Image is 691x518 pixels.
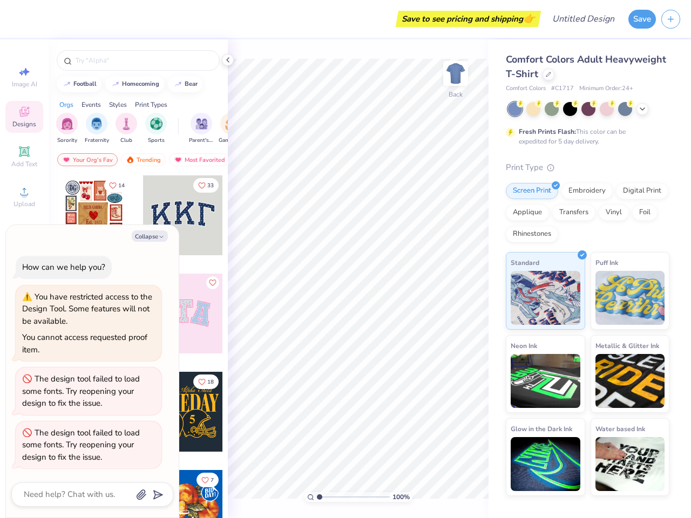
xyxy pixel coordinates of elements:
div: Events [82,100,101,110]
img: Fraternity Image [91,118,103,130]
div: filter for Parent's Weekend [189,113,214,145]
img: Standard [511,271,580,325]
span: Neon Ink [511,340,537,351]
span: Upload [13,200,35,208]
img: Sorority Image [61,118,73,130]
span: Parent's Weekend [189,137,214,145]
img: Back [445,63,466,84]
span: Glow in the Dark Ink [511,423,572,434]
div: Your Org's Fav [57,153,118,166]
div: filter for Fraternity [85,113,109,145]
button: filter button [219,113,243,145]
div: Applique [506,205,549,221]
div: bear [185,81,198,87]
button: football [57,76,101,92]
div: Back [449,90,463,99]
div: Most Favorited [169,153,230,166]
img: most_fav.gif [174,156,182,163]
button: filter button [116,113,137,145]
span: Comfort Colors Adult Heavyweight T-Shirt [506,53,666,80]
span: 14 [118,183,125,188]
div: filter for Sports [145,113,167,145]
button: Like [104,178,130,193]
span: Metallic & Glitter Ink [595,340,659,351]
span: Comfort Colors [506,84,546,93]
span: Standard [511,257,539,268]
div: Digital Print [616,183,668,199]
img: trend_line.gif [174,81,182,87]
img: trend_line.gif [111,81,120,87]
span: Fraternity [85,137,109,145]
button: filter button [85,113,109,145]
div: Screen Print [506,183,558,199]
button: filter button [56,113,78,145]
div: Rhinestones [506,226,558,242]
span: Water based Ink [595,423,645,434]
span: 33 [207,183,214,188]
div: filter for Game Day [219,113,243,145]
div: Vinyl [599,205,629,221]
img: trend_line.gif [63,81,71,87]
img: Game Day Image [225,118,238,130]
div: You have restricted access to the Design Tool. Some features will not be available. [22,291,152,326]
span: 100 % [392,492,410,502]
div: Embroidery [561,183,613,199]
button: filter button [189,113,214,145]
div: Trending [121,153,166,166]
span: Add Text [11,160,37,168]
div: The design tool failed to load some fonts. Try reopening your design to fix the issue. [22,427,140,462]
div: filter for Club [116,113,137,145]
div: Styles [109,100,127,110]
img: Metallic & Glitter Ink [595,354,665,408]
div: Orgs [59,100,73,110]
img: most_fav.gif [62,156,71,163]
button: Collapse [132,230,168,242]
img: Parent's Weekend Image [195,118,208,130]
span: 👉 [523,12,535,25]
div: football [73,81,97,87]
button: Like [193,178,219,193]
span: Sorority [57,137,77,145]
div: filter for Sorority [56,113,78,145]
div: You cannot access requested proof item. [22,332,147,355]
button: Like [197,473,219,487]
span: Image AI [12,80,37,88]
img: Club Image [120,118,132,130]
img: Puff Ink [595,271,665,325]
div: Print Types [135,100,167,110]
img: Sports Image [150,118,162,130]
button: filter button [145,113,167,145]
span: Sports [148,137,165,145]
div: homecoming [122,81,159,87]
div: Save to see pricing and shipping [398,11,538,27]
span: Club [120,137,132,145]
div: How can we help you? [22,262,105,272]
span: 18 [207,379,214,385]
button: Like [206,276,219,289]
div: The design tool failed to load some fonts. Try reopening your design to fix the issue. [22,373,140,408]
span: 7 [211,478,214,483]
span: # C1717 [551,84,574,93]
button: Like [193,374,219,389]
input: Untitled Design [544,8,623,30]
strong: Fresh Prints Flash: [519,127,576,136]
img: trending.gif [126,156,134,163]
button: homecoming [105,76,164,92]
span: Game Day [219,137,243,145]
input: Try "Alpha" [74,55,213,66]
img: Neon Ink [511,354,580,408]
div: Foil [632,205,658,221]
span: Designs [12,120,36,128]
div: Print Type [506,161,669,174]
button: Save [628,10,656,29]
img: Water based Ink [595,437,665,491]
button: bear [168,76,202,92]
img: Glow in the Dark Ink [511,437,580,491]
span: Puff Ink [595,257,618,268]
div: This color can be expedited for 5 day delivery. [519,127,652,146]
div: Transfers [552,205,595,221]
span: Minimum Order: 24 + [579,84,633,93]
